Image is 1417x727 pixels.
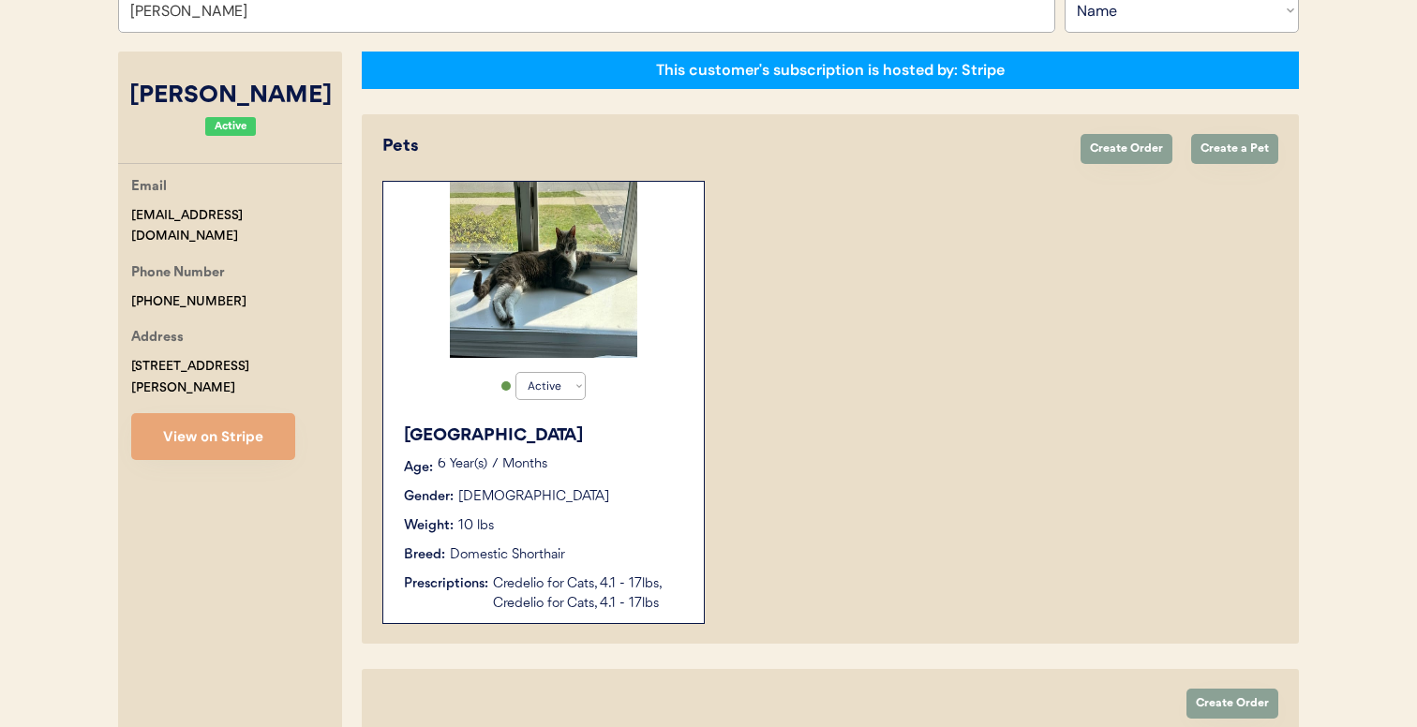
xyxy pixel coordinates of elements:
[131,327,184,350] div: Address
[131,176,167,200] div: Email
[131,356,342,399] div: [STREET_ADDRESS][PERSON_NAME]
[458,487,609,507] div: [DEMOGRAPHIC_DATA]
[404,545,445,565] div: Breed:
[404,423,685,449] div: [GEOGRAPHIC_DATA]
[131,262,225,286] div: Phone Number
[404,574,488,594] div: Prescriptions:
[404,516,454,536] div: Weight:
[118,79,342,114] div: [PERSON_NAME]
[438,458,685,471] p: 6 Year(s) 7 Months
[450,182,637,358] img: IMG_0458.jpeg
[1081,134,1172,164] button: Create Order
[382,134,1062,159] div: Pets
[131,413,295,460] button: View on Stripe
[404,487,454,507] div: Gender:
[131,291,246,313] div: [PHONE_NUMBER]
[1191,134,1278,164] button: Create a Pet
[493,574,685,614] div: Credelio for Cats, 4.1 - 17lbs, Credelio for Cats, 4.1 - 17lbs
[1186,689,1278,719] button: Create Order
[656,60,1005,81] div: This customer's subscription is hosted by: Stripe
[450,545,565,565] div: Domestic Shorthair
[404,458,433,478] div: Age:
[131,205,342,248] div: [EMAIL_ADDRESS][DOMAIN_NAME]
[458,516,494,536] div: 10 lbs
